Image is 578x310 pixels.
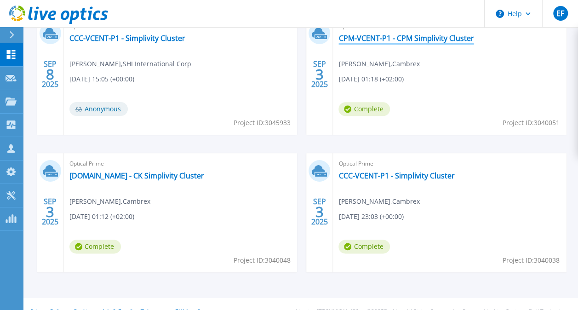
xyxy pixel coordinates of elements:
span: 3 [315,70,324,78]
span: Complete [338,240,390,253]
a: CCC-VCENT-P1 - Simplivity Cluster [338,171,454,180]
span: [PERSON_NAME] , Cambrex [69,196,150,207]
span: EF [556,10,564,17]
div: SEP 2025 [41,57,59,91]
span: Project ID: 3040038 [503,255,560,265]
span: [PERSON_NAME] , SHI International Corp [69,59,191,69]
div: SEP 2025 [41,195,59,229]
span: Complete [338,102,390,116]
span: Project ID: 3040048 [233,255,290,265]
span: 3 [46,208,54,216]
a: CCC-VCENT-P1 - Simplivity Cluster [69,34,185,43]
span: [DATE] 23:03 (+00:00) [338,212,403,222]
span: Optical Prime [69,159,292,169]
div: SEP 2025 [311,195,328,229]
span: Complete [69,240,121,253]
div: SEP 2025 [311,57,328,91]
span: 3 [315,208,324,216]
span: [DATE] 01:18 (+02:00) [338,74,403,84]
a: CPM-VCENT-P1 - CPM Simplivity Cluster [338,34,474,43]
span: [PERSON_NAME] , Cambrex [338,59,419,69]
span: Anonymous [69,102,128,116]
a: [DOMAIN_NAME] - CK Simplivity Cluster [69,171,204,180]
span: 8 [46,70,54,78]
span: Project ID: 3040051 [503,118,560,128]
span: Project ID: 3045933 [233,118,290,128]
span: [DATE] 01:12 (+02:00) [69,212,134,222]
span: [PERSON_NAME] , Cambrex [338,196,419,207]
span: Optical Prime [338,159,561,169]
span: [DATE] 15:05 (+00:00) [69,74,134,84]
